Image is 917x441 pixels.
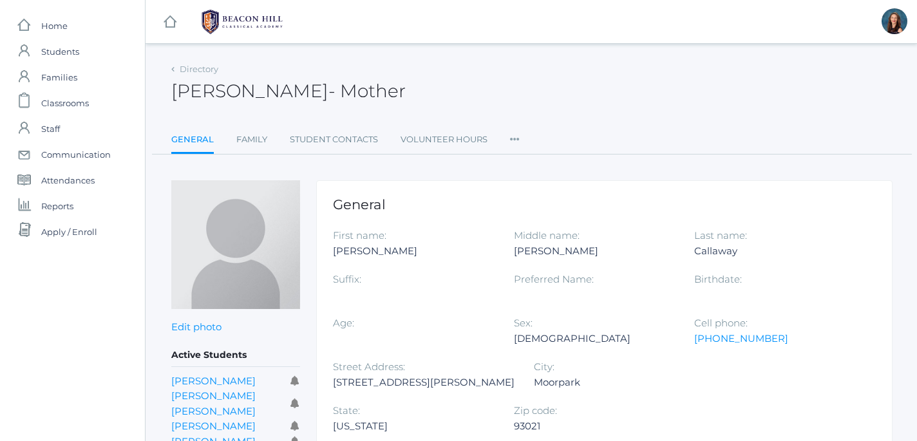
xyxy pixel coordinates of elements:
[290,421,300,431] i: Receives communications for this student
[333,404,360,417] label: State:
[333,273,361,285] label: Suffix:
[333,197,876,212] h1: General
[171,180,300,309] img: Erin Callaway
[333,229,386,241] label: First name:
[333,317,354,329] label: Age:
[290,399,300,408] i: Receives communications for this student
[41,13,68,39] span: Home
[694,243,856,259] div: Callaway
[401,127,487,153] a: Volunteer Hours
[41,219,97,245] span: Apply / Enroll
[514,229,580,241] label: Middle name:
[41,39,79,64] span: Students
[514,243,676,259] div: [PERSON_NAME]
[171,344,300,366] h5: Active Students
[514,404,557,417] label: Zip code:
[534,375,695,390] div: Moorpark
[514,317,533,329] label: Sex:
[333,418,495,434] div: [US_STATE]
[236,127,267,153] a: Family
[514,418,676,434] div: 93021
[694,332,788,344] a: [PHONE_NUMBER]
[328,80,406,102] span: - Mother
[171,127,214,155] a: General
[694,273,742,285] label: Birthdate:
[694,317,748,329] label: Cell phone:
[882,8,907,34] div: Hilary Erickson
[171,321,222,333] a: Edit photo
[41,193,73,219] span: Reports
[41,167,95,193] span: Attendances
[333,361,405,373] label: Street Address:
[171,375,256,387] a: [PERSON_NAME]
[333,375,515,390] div: [STREET_ADDRESS][PERSON_NAME]
[41,116,60,142] span: Staff
[194,6,290,38] img: BHCALogos-05-308ed15e86a5a0abce9b8dd61676a3503ac9727e845dece92d48e8588c001991.png
[180,64,218,74] a: Directory
[171,420,256,432] a: [PERSON_NAME]
[41,90,89,116] span: Classrooms
[171,81,406,101] h2: [PERSON_NAME]
[534,361,554,373] label: City:
[290,127,378,153] a: Student Contacts
[41,142,111,167] span: Communication
[41,64,77,90] span: Families
[171,389,256,417] a: [PERSON_NAME] [PERSON_NAME]
[514,331,676,346] div: [DEMOGRAPHIC_DATA]
[290,376,300,386] i: Receives communications for this student
[514,273,594,285] label: Preferred Name:
[694,229,747,241] label: Last name:
[333,243,495,259] div: [PERSON_NAME]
